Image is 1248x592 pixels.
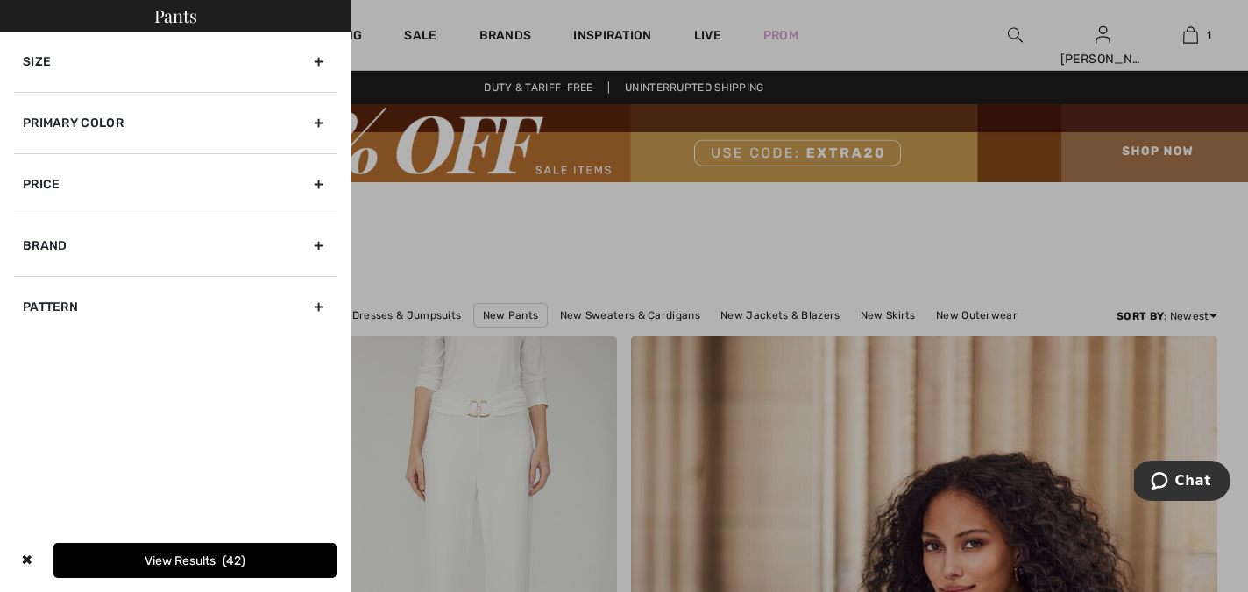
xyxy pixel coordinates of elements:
[223,553,245,568] span: 42
[1134,461,1230,504] iframe: Opens a widget where you can chat to one of our agents
[14,32,337,92] div: Size
[14,153,337,215] div: Price
[53,543,337,578] button: View Results42
[14,276,337,337] div: Pattern
[14,215,337,276] div: Brand
[14,543,39,578] div: ✖
[14,92,337,153] div: Primary Color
